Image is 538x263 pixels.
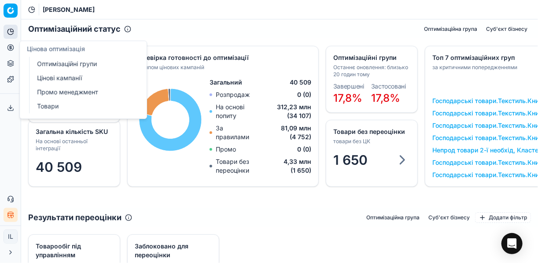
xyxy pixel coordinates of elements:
[333,138,409,145] div: товари без ЦК
[333,127,409,136] div: Товари без переоцінки
[36,127,111,136] div: Загальна кількість SKU
[371,83,406,89] dt: Застосовані
[135,64,310,71] div: За типом цінових кампаній
[36,138,111,152] div: На основі останньої інтеграції
[33,72,136,84] a: Цінові кампанії
[135,242,210,259] div: Заблоковано для переоцінки
[43,5,95,14] span: [PERSON_NAME]
[216,124,258,141] p: За правилами
[297,90,311,99] span: 0 (0)
[43,5,95,14] nav: breadcrumb
[425,212,473,223] button: Суб'єкт бізнесу
[135,53,310,62] div: Перевірка готовності до оптимізації
[333,53,409,62] div: Оптимізаційні групи
[333,83,364,89] dt: Завершені
[270,157,311,175] span: 4,33 млн (1 650)
[297,145,311,154] span: 0 (0)
[333,92,362,104] span: 17,8%
[36,242,111,259] div: Товарообіг під управлінням
[333,152,368,168] span: 1 650
[33,86,136,98] a: Промо менеджмент
[363,212,423,223] button: Оптимізаційна група
[475,212,531,223] button: Додати фільтр
[27,45,85,52] span: Цінова оптимізація
[216,157,270,175] p: Товари без переоцінки
[216,103,259,120] p: На основі попиту
[33,58,136,70] a: Оптимізаційні групи
[258,124,311,141] span: 81,09 млн (4 752)
[4,230,18,244] button: IL
[36,159,82,175] span: 40 509
[483,24,531,34] button: Суб'єкт бізнесу
[420,24,481,34] button: Оптимізаційна група
[4,230,17,243] span: IL
[33,100,136,112] a: Товари
[210,78,242,87] span: Загальний
[28,23,121,35] h2: Оптимізаційний статус
[259,103,311,120] span: 312,23 млн (34 107)
[216,145,236,154] p: Промо
[333,64,409,78] div: Останнє оновлення: близько 20 годин тому
[501,233,523,254] div: Open Intercom Messenger
[216,90,250,99] p: Розпродаж
[28,211,122,224] h2: Результати переоцінки
[371,92,400,104] span: 17,8%
[290,78,311,87] span: 40 509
